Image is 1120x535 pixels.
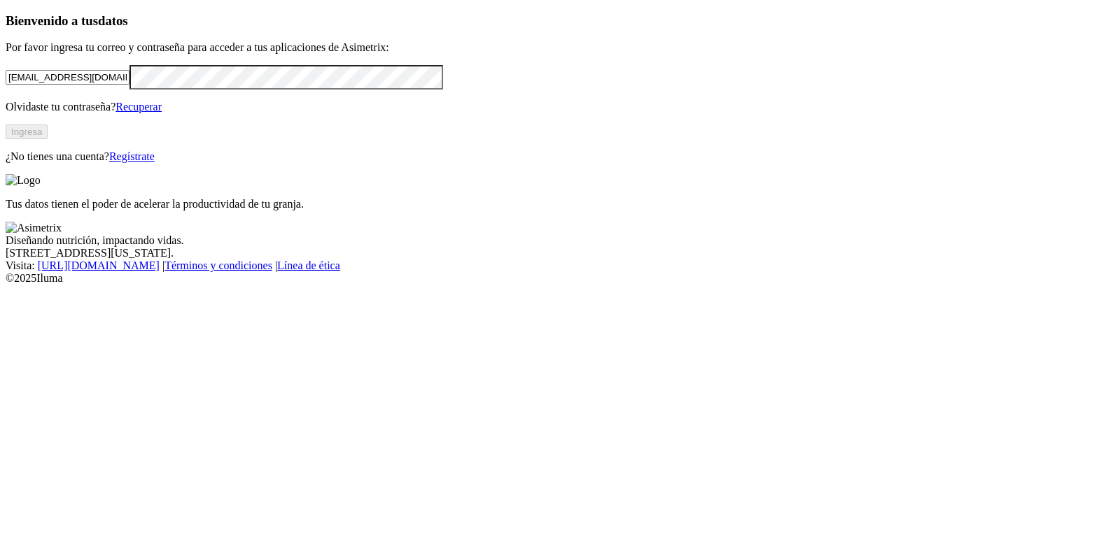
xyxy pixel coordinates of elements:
div: Visita : | | [6,259,1114,272]
a: Línea de ética [277,259,340,271]
input: Tu correo [6,70,129,85]
a: Recuperar [115,101,162,113]
h3: Bienvenido a tus [6,13,1114,29]
p: Olvidaste tu contraseña? [6,101,1114,113]
span: datos [98,13,128,28]
img: Logo [6,174,41,187]
div: Diseñando nutrición, impactando vidas. [6,234,1114,247]
div: © 2025 Iluma [6,272,1114,285]
p: Tus datos tienen el poder de acelerar la productividad de tu granja. [6,198,1114,211]
a: [URL][DOMAIN_NAME] [38,259,160,271]
p: Por favor ingresa tu correo y contraseña para acceder a tus aplicaciones de Asimetrix: [6,41,1114,54]
button: Ingresa [6,124,48,139]
img: Asimetrix [6,222,62,234]
a: Regístrate [109,150,155,162]
a: Términos y condiciones [164,259,272,271]
p: ¿No tienes una cuenta? [6,150,1114,163]
div: [STREET_ADDRESS][US_STATE]. [6,247,1114,259]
